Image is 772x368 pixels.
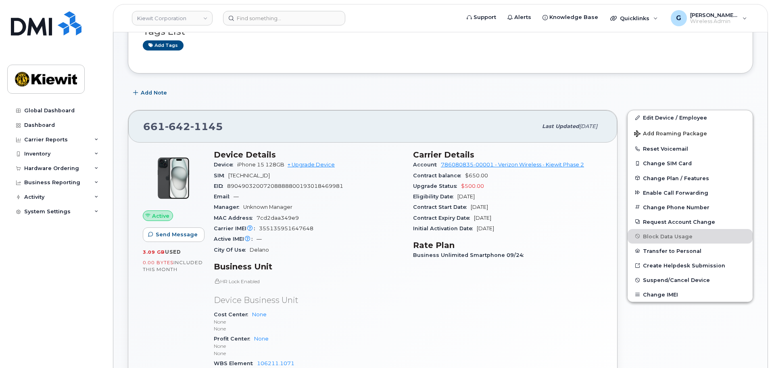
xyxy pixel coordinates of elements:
img: iPhone_15_Black.png [149,154,198,202]
span: Carrier IMEI [214,225,259,231]
span: Initial Activation Date [413,225,477,231]
a: None [254,336,269,342]
p: None [214,350,403,357]
span: Support [474,13,496,21]
span: Active [152,212,169,220]
h3: Carrier Details [413,150,603,160]
a: Add tags [143,40,184,50]
a: Create Helpdesk Submission [628,258,753,273]
span: Delano [250,247,269,253]
span: Contract Start Date [413,204,471,210]
span: Device [214,162,237,168]
a: Edit Device / Employee [628,110,753,125]
a: Knowledge Base [537,9,604,25]
a: None [252,311,267,318]
p: Device Business Unit [214,294,403,306]
span: Wireless Admin [690,18,739,25]
span: [PERSON_NAME].[PERSON_NAME] [690,12,739,18]
span: $500.00 [461,183,484,189]
span: 642 [165,120,190,132]
span: 0.00 Bytes [143,260,173,265]
button: Suspend/Cancel Device [628,273,753,287]
span: used [165,249,181,255]
span: Quicklinks [620,15,649,21]
button: Request Account Change [628,214,753,229]
span: EID [214,183,227,189]
button: Change SIM Card [628,156,753,170]
button: Add Roaming Package [628,125,753,141]
span: 355135951647648 [259,225,313,231]
span: MAC Address [214,215,257,221]
a: 786080835-00001 - Verizon Wireless - Kiewit Phase 2 [441,162,584,168]
span: Business Unlimited Smartphone 09/24 [413,252,528,258]
span: $650.00 [465,172,488,179]
span: SIM [214,172,228,179]
span: Eligibility Date [413,193,457,200]
div: Quicklinks [605,10,664,26]
a: + Upgrade Device [288,162,335,168]
span: 89049032007208888800193018469981 [227,183,343,189]
div: Gabrielle.Chicoine [665,10,753,26]
h3: Business Unit [214,262,403,271]
input: Find something... [223,11,345,25]
button: Change Plan / Features [628,171,753,185]
span: iPhone 15 128GB [237,162,284,168]
span: Contract Expiry Date [413,215,474,221]
p: None [214,343,403,349]
span: 661 [143,120,223,132]
span: Alerts [514,13,531,21]
span: City Of Use [214,247,250,253]
h3: Rate Plan [413,240,603,250]
a: Alerts [502,9,537,25]
span: [DATE] [474,215,491,221]
button: Change Phone Number [628,200,753,214]
span: [DATE] [457,193,475,200]
p: None [214,318,403,325]
span: Manager [214,204,243,210]
button: Block Data Usage [628,229,753,244]
a: Support [461,9,502,25]
span: Contract balance [413,172,465,179]
span: Unknown Manager [243,204,292,210]
span: Upgrade Status [413,183,461,189]
span: 1145 [190,120,223,132]
span: Cost Center [214,311,252,318]
button: Enable Call Forwarding [628,185,753,200]
span: Knowledge Base [549,13,598,21]
span: Enable Call Forwarding [643,189,708,196]
button: Transfer to Personal [628,244,753,258]
span: — [257,236,262,242]
span: — [234,193,239,200]
span: [DATE] [477,225,494,231]
span: Change Plan / Features [643,175,709,181]
span: Add Note [141,89,167,97]
span: G [676,13,681,23]
span: WBS Element [214,360,257,366]
iframe: Messenger Launcher [737,333,766,362]
span: Send Message [156,231,198,238]
h3: Device Details [214,150,403,160]
span: [DATE] [471,204,488,210]
span: Email [214,193,234,200]
span: Active IMEI [214,236,257,242]
a: 106211.1071 [257,360,294,366]
button: Change IMEI [628,287,753,302]
span: [DATE] [579,123,597,129]
span: 3.09 GB [143,249,165,255]
span: Suspend/Cancel Device [643,277,710,283]
span: Account [413,162,441,168]
button: Reset Voicemail [628,141,753,156]
p: HR Lock Enabled [214,278,403,285]
span: Last updated [542,123,579,129]
span: Add Roaming Package [634,130,707,138]
h3: Tags List [143,27,738,37]
a: Kiewit Corporation [132,11,213,25]
span: [TECHNICAL_ID] [228,172,270,179]
span: Profit Center [214,336,254,342]
p: None [214,325,403,332]
button: Add Note [128,86,174,100]
span: 7cd2daa349e9 [257,215,299,221]
button: Send Message [143,227,204,242]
